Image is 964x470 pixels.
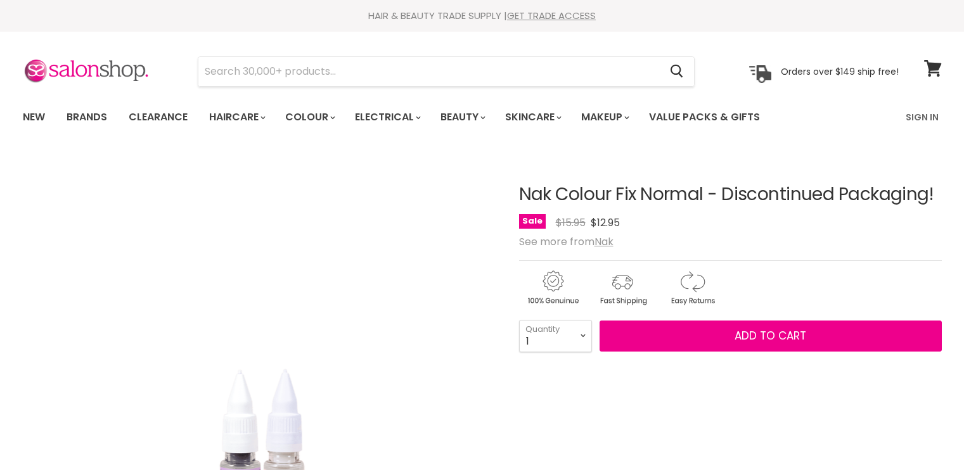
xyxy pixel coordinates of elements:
a: Sign In [898,104,946,130]
h1: Nak Colour Fix Normal - Discontinued Packaging! [519,185,942,205]
span: $15.95 [556,215,586,230]
span: $12.95 [591,215,620,230]
img: genuine.gif [519,269,586,307]
img: returns.gif [659,269,726,307]
span: Add to cart [735,328,806,343]
a: New [13,104,55,130]
span: See more from [519,234,614,249]
form: Product [198,56,695,87]
div: HAIR & BEAUTY TRADE SUPPLY | [7,10,958,22]
a: Clearance [119,104,197,130]
a: GET TRADE ACCESS [507,9,596,22]
a: Beauty [431,104,493,130]
a: Skincare [496,104,569,130]
p: Orders over $149 ship free! [781,65,899,77]
button: Search [660,57,694,86]
a: Colour [276,104,343,130]
input: Search [198,57,660,86]
img: shipping.gif [589,269,656,307]
a: Haircare [200,104,273,130]
ul: Main menu [13,99,834,136]
a: Brands [57,104,117,130]
select: Quantity [519,320,592,352]
a: Nak [594,234,614,249]
a: Makeup [572,104,637,130]
nav: Main [7,99,958,136]
a: Value Packs & Gifts [639,104,769,130]
button: Add to cart [600,321,942,352]
a: Electrical [345,104,428,130]
span: Sale [519,214,546,229]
